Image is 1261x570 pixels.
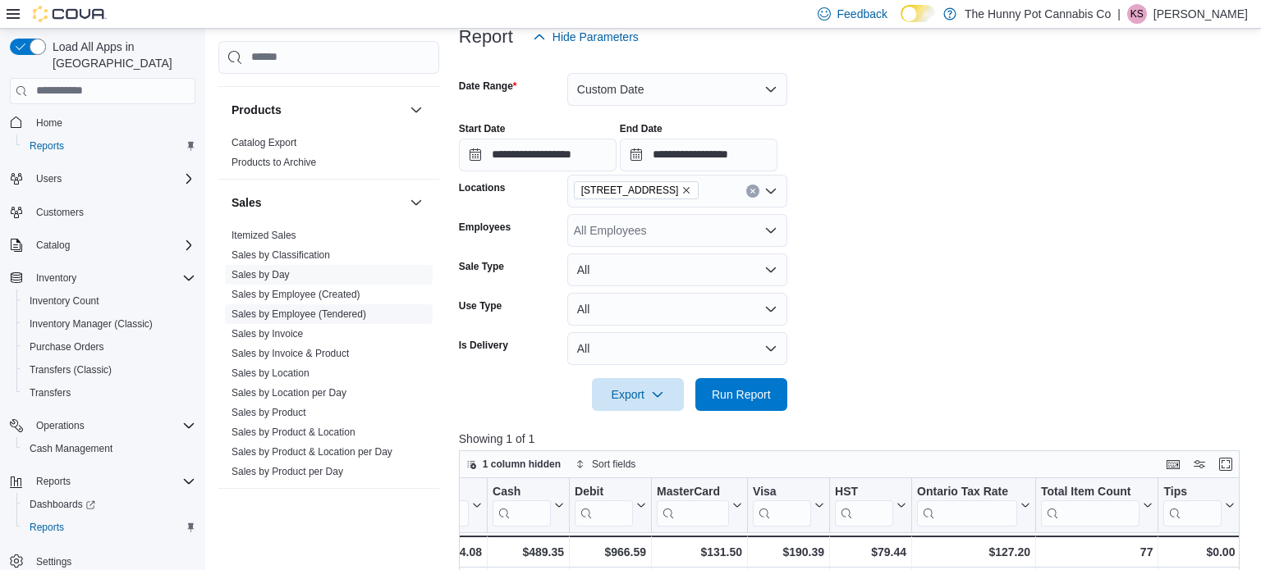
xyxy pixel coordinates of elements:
[1117,4,1121,24] p: |
[36,475,71,488] span: Reports
[835,542,906,562] div: $79.44
[406,193,426,212] button: Sales
[901,5,935,22] input: Dark Mode
[232,308,366,321] span: Sales by Employee (Tendered)
[232,386,346,399] span: Sales by Location per Day
[16,135,202,157] button: Reports
[459,431,1248,447] p: Showing 1 of 1
[23,518,71,537] a: Reports
[232,249,330,261] a: Sales by Classification
[30,235,195,255] span: Catalog
[16,437,202,460] button: Cash Management
[1153,4,1248,24] p: [PERSON_NAME]
[1041,542,1153,562] div: 77
[602,378,674,411] span: Export
[30,268,83,288] button: Inventory
[30,203,90,222] a: Customers
[232,348,349,359] a: Sales by Invoice & Product
[1216,454,1236,474] button: Enter fullscreen
[232,446,392,458] a: Sales by Product & Location per Day
[620,139,777,171] input: Press the down key to open a popover containing a calendar.
[917,542,1030,562] div: $127.20
[23,136,71,156] a: Reports
[459,299,502,312] label: Use Type
[695,378,787,411] button: Run Report
[36,172,62,185] span: Users
[917,484,1030,526] button: Ontario Tax Rate
[23,383,77,403] a: Transfers
[657,484,729,526] div: MasterCard
[232,249,330,262] span: Sales by Classification
[36,419,85,432] span: Operations
[753,484,811,499] div: Visa
[232,328,303,340] a: Sales by Invoice
[3,167,202,190] button: Users
[30,521,64,534] span: Reports
[16,335,202,358] button: Purchase Orders
[30,202,195,222] span: Customers
[232,157,316,168] a: Products to Archive
[232,308,366,320] a: Sales by Employee (Tendered)
[569,454,642,474] button: Sort fields
[575,484,633,499] div: Debit
[1130,4,1144,24] span: KS
[30,386,71,399] span: Transfers
[23,360,118,380] a: Transfers (Classic)
[16,358,202,381] button: Transfers (Classic)
[30,498,95,511] span: Dashboards
[753,484,811,526] div: Visa
[232,136,296,149] span: Catalog Export
[3,234,202,257] button: Catalog
[3,267,202,290] button: Inventory
[23,337,195,357] span: Purchase Orders
[567,293,787,326] button: All
[232,407,306,418] a: Sales by Product
[33,6,107,22] img: Cova
[1163,484,1222,526] div: Tips
[835,484,893,526] div: HST
[232,327,303,340] span: Sales by Invoice
[232,465,343,478] span: Sales by Product per Day
[36,116,62,130] span: Home
[30,317,153,331] span: Inventory Manager (Classic)
[16,290,202,312] button: Inventory Count
[30,169,195,189] span: Users
[36,239,70,252] span: Catalog
[712,386,771,403] span: Run Report
[30,169,68,189] button: Users
[347,484,469,499] div: Transaction Average
[459,339,508,352] label: Is Delivery
[764,224,777,237] button: Open list of options
[3,470,202,493] button: Reports
[36,271,76,285] span: Inventory
[30,472,195,491] span: Reports
[36,555,71,568] span: Settings
[16,516,202,539] button: Reports
[459,181,506,194] label: Locations
[232,137,296,148] a: Catalog Export
[526,21,645,53] button: Hide Parameters
[16,312,202,335] button: Inventory Manager (Classic)
[232,367,310,379] a: Sales by Location
[1163,454,1183,474] button: Keyboard shortcuts
[23,439,119,458] a: Cash Management
[30,139,64,153] span: Reports
[1163,484,1222,499] div: Tips
[1163,542,1235,562] div: $0.00
[232,406,306,419] span: Sales by Product
[218,133,439,179] div: Products
[1041,484,1139,526] div: Total Item Count
[3,414,202,437] button: Operations
[232,347,349,360] span: Sales by Invoice & Product
[232,387,346,399] a: Sales by Location per Day
[1163,484,1235,526] button: Tips
[30,235,76,255] button: Catalog
[232,194,262,211] h3: Sales
[30,416,91,435] button: Operations
[23,314,159,334] a: Inventory Manager (Classic)
[493,484,551,526] div: Cash
[835,484,893,499] div: HST
[837,6,887,22] span: Feedback
[753,542,824,562] div: $190.39
[459,27,513,47] h3: Report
